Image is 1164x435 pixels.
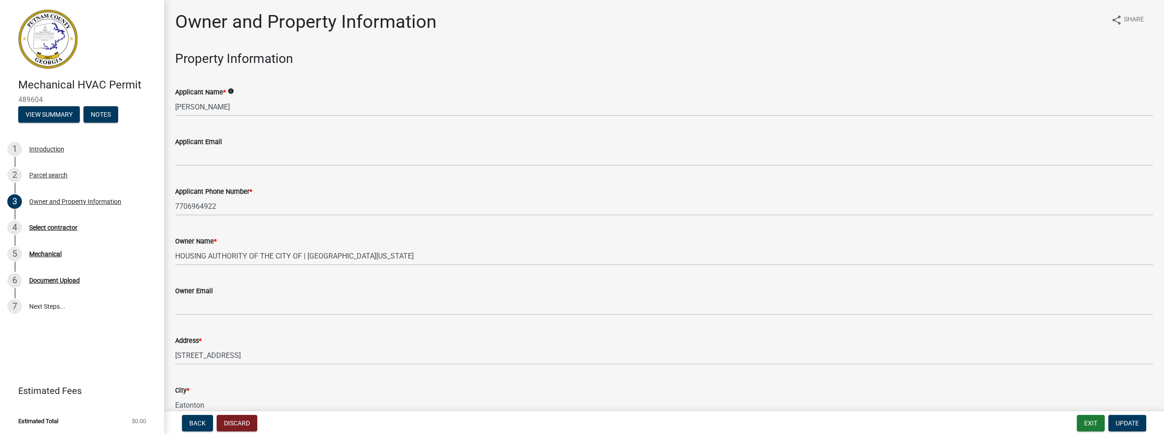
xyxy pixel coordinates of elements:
[7,142,22,156] div: 1
[18,418,58,424] span: Estimated Total
[29,172,68,178] div: Parcel search
[7,247,22,261] div: 5
[1111,15,1122,26] i: share
[132,418,146,424] span: $0.00
[1124,15,1144,26] span: Share
[29,224,78,231] div: Select contractor
[7,194,22,209] div: 3
[1108,415,1146,431] button: Update
[7,220,22,235] div: 4
[1104,11,1151,29] button: shareShare
[228,88,234,94] i: info
[29,251,62,257] div: Mechanical
[18,106,80,123] button: View Summary
[7,168,22,182] div: 2
[175,288,213,295] label: Owner Email
[83,111,118,119] wm-modal-confirm: Notes
[175,139,222,145] label: Applicant Email
[175,338,202,344] label: Address
[175,189,252,195] label: Applicant Phone Number
[18,95,146,104] span: 489604
[175,51,1153,67] h3: Property Information
[83,106,118,123] button: Notes
[7,273,22,288] div: 6
[18,78,157,92] h4: Mechanical HVAC Permit
[175,89,226,96] label: Applicant Name
[189,419,206,427] span: Back
[182,415,213,431] button: Back
[18,10,78,69] img: Putnam County, Georgia
[1077,415,1105,431] button: Exit
[175,238,217,245] label: Owner Name
[175,11,436,33] h1: Owner and Property Information
[29,277,80,284] div: Document Upload
[7,382,150,400] a: Estimated Fees
[7,299,22,314] div: 7
[217,415,257,431] button: Discard
[175,388,189,394] label: City
[29,146,64,152] div: Introduction
[18,111,80,119] wm-modal-confirm: Summary
[29,198,121,205] div: Owner and Property Information
[1116,419,1139,427] span: Update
